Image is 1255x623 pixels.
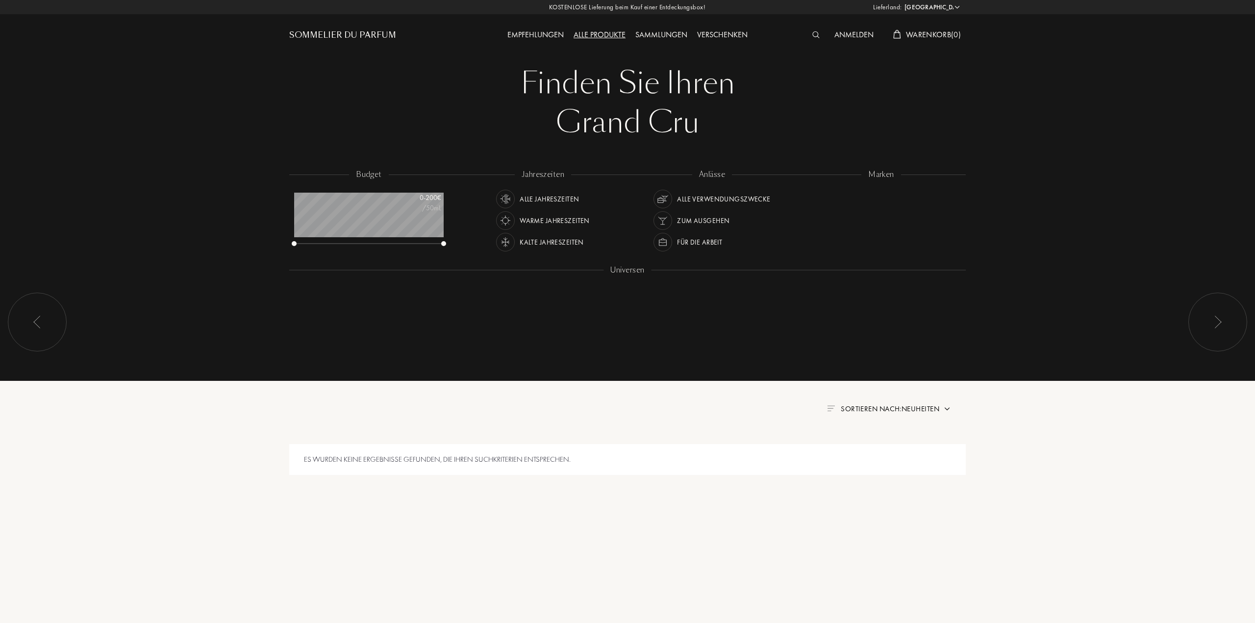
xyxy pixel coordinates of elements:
[349,169,389,180] div: budget
[630,29,692,40] a: Sammlungen
[520,211,590,230] div: Warme Jahreszeiten
[520,190,579,208] div: Alle Jahreszeiten
[943,405,951,413] img: arrow.png
[692,169,732,180] div: anlässe
[289,444,966,475] div: Es wurden keine Ergebnisse gefunden, die Ihren Suchkriterien entsprechen.
[502,29,569,42] div: Empfehlungen
[630,29,692,42] div: Sammlungen
[569,29,630,42] div: Alle Produkte
[656,214,670,227] img: usage_occasion_party_white.svg
[677,190,770,208] div: Alle Verwendungszwecke
[812,31,820,38] img: search_icn_white.svg
[33,316,41,328] img: arr_left.svg
[873,2,902,12] span: Lieferland:
[893,30,901,39] img: cart_white.svg
[861,169,901,180] div: marken
[906,29,961,40] span: Warenkorb ( 0 )
[677,211,729,230] div: Zum Ausgehen
[1214,316,1222,328] img: arr_left.svg
[297,103,958,142] div: Grand Cru
[515,169,571,180] div: jahreszeiten
[392,193,441,203] div: 0 - 200 €
[392,203,441,213] div: /50mL
[289,29,396,41] a: Sommelier du Parfum
[656,235,670,249] img: usage_occasion_work_white.svg
[677,233,722,251] div: Für die Arbeit
[692,29,753,40] a: Verschenken
[499,192,512,206] img: usage_season_average_white.svg
[841,404,939,414] span: Sortieren nach: Neuheiten
[502,29,569,40] a: Empfehlungen
[829,29,878,42] div: Anmelden
[499,235,512,249] img: usage_season_cold_white.svg
[692,29,753,42] div: Verschenken
[829,29,878,40] a: Anmelden
[520,233,584,251] div: Kalte Jahreszeiten
[297,64,958,103] div: Finden Sie Ihren
[656,192,670,206] img: usage_occasion_all_white.svg
[827,405,835,411] img: filter_by.png
[569,29,630,40] a: Alle Produkte
[603,265,651,276] div: Universen
[499,214,512,227] img: usage_season_hot_white.svg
